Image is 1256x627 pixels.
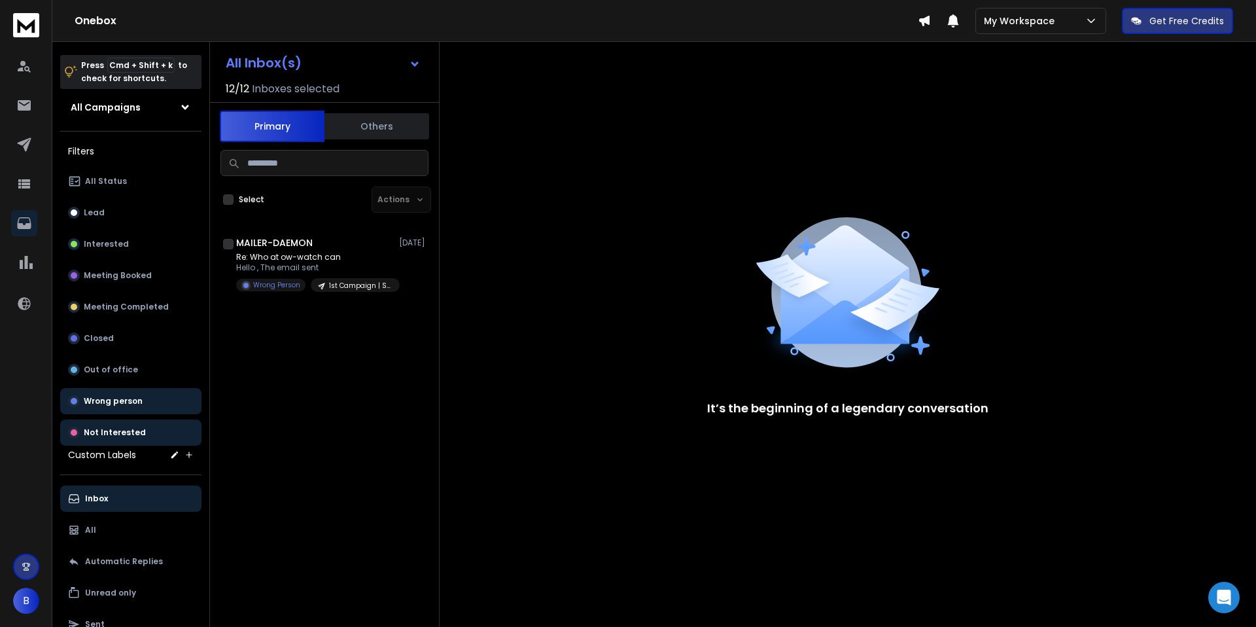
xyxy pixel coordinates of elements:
[84,365,138,375] p: Out of office
[226,56,302,69] h1: All Inbox(s)
[236,262,393,273] p: Hello , The email sent
[60,262,201,289] button: Meeting Booked
[60,231,201,257] button: Interested
[85,556,163,567] p: Automatic Replies
[107,58,175,73] span: Cmd + Shift + k
[253,280,300,290] p: Wrong Person
[236,236,313,249] h1: MAILER-DAEMON
[60,548,201,575] button: Automatic Replies
[68,448,136,461] h3: Custom Labels
[60,294,201,320] button: Meeting Completed
[81,59,187,85] p: Press to check for shortcuts.
[60,94,201,120] button: All Campaigns
[85,525,96,535] p: All
[85,493,108,504] p: Inbox
[60,142,201,160] h3: Filters
[707,399,988,418] p: It’s the beginning of a legendary conversation
[84,270,152,281] p: Meeting Booked
[60,357,201,383] button: Out of office
[84,302,169,312] p: Meeting Completed
[71,101,141,114] h1: All Campaigns
[1122,8,1233,34] button: Get Free Credits
[85,176,127,187] p: All Status
[13,588,39,614] button: B
[60,200,201,226] button: Lead
[60,486,201,512] button: Inbox
[84,207,105,218] p: Lead
[329,281,392,291] p: 1st Campaign | Simple Outreach | TikTok | [DATE]
[226,81,249,97] span: 12 / 12
[399,238,428,248] p: [DATE]
[84,239,129,249] p: Interested
[60,325,201,351] button: Closed
[324,112,429,141] button: Others
[215,50,431,76] button: All Inbox(s)
[252,81,340,97] h3: Inboxes selected
[84,396,143,406] p: Wrong person
[60,580,201,606] button: Unread only
[13,13,39,37] img: logo
[85,588,136,598] p: Unread only
[75,13,918,29] h1: Onebox
[1149,14,1224,27] p: Get Free Credits
[60,517,201,543] button: All
[984,14,1060,27] p: My Workspace
[236,252,393,262] p: Re: Who at ow-watch can
[1208,582,1240,613] div: Open Intercom Messenger
[84,427,146,438] p: Not Interested
[60,388,201,414] button: Wrong person
[84,333,114,344] p: Closed
[60,420,201,446] button: Not Interested
[60,168,201,194] button: All Status
[239,194,264,205] label: Select
[220,111,324,142] button: Primary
